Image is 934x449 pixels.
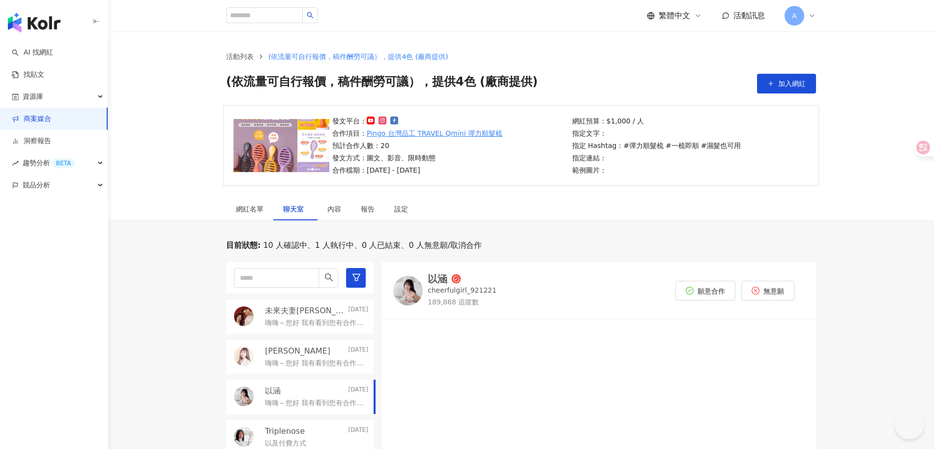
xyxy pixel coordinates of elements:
span: 繁體中文 [659,10,690,21]
img: KOL Avatar [234,346,254,366]
p: cheerfulgirl_921221 [428,286,496,296]
p: 發文平台： [332,116,502,126]
a: KOL Avatar以涵cheerfulgirl_921221189,868 追蹤數 [393,274,496,307]
span: 趨勢分析 [23,152,75,174]
p: 合作檔期：[DATE] - [DATE] [332,165,502,176]
span: 無意願 [763,287,784,295]
p: 目前狀態 : [226,240,261,251]
span: (依流量可自行報價，稿件酬勞可議），提供4色 (廠商提供) [226,74,538,93]
span: 加入網紅 [778,80,806,88]
a: 找貼文 [12,70,44,80]
span: check-circle [686,287,694,295]
p: 預計合作人數：20 [332,140,502,151]
div: 報告 [361,204,375,214]
p: 網紅預算：$1,000 / 人 [572,116,741,126]
span: search [307,12,314,19]
div: 以涵 [428,274,447,284]
p: [DATE] [348,346,368,357]
span: rise [12,160,19,167]
div: 內容 [327,204,341,214]
p: [DATE] [348,386,368,396]
button: 無意願 [741,281,794,300]
div: BETA [52,158,75,168]
a: 洞察報告 [12,136,51,146]
img: KOL Avatar [234,387,254,406]
span: 聊天室 [283,206,308,212]
img: KOL Avatar [393,276,423,305]
span: (依流量可自行報價，稿件酬勞可議），提供4色 (廠商提供) [268,53,448,60]
a: searchAI 找網紅 [12,48,53,58]
p: #濕髮也可用 [701,140,741,151]
a: Pingo 台灣品工 TRAVEL Qmini 彈力順髮梳 [367,128,502,139]
img: logo [8,13,60,32]
span: 10 人確認中、1 人執行中、0 人已結束、0 人無意願/取消合作 [261,240,482,251]
span: 競品分析 [23,174,50,196]
p: 嗨嗨～您好 我有看到您有合作意願 不知道您有沒有查看到合作內容 以及收費方式呢？ 主要以商品互惠＋＄1000的報酬為主 商品會提供4色 有任何其他合作想法都可以提出唷～ [265,359,364,368]
img: KOL Avatar [234,427,254,447]
p: 指定連結： [572,152,741,163]
button: 願意合作 [675,281,735,300]
span: search [324,273,333,282]
span: 願意合作 [698,287,725,295]
p: 範例圖片： [572,165,741,176]
p: 189,868 追蹤數 [428,298,496,307]
p: Triplenose [265,426,305,437]
span: 活動訊息 [733,11,765,20]
span: 資源庫 [23,86,43,108]
p: [PERSON_NAME] [265,346,330,357]
div: 設定 [394,204,408,214]
span: close-circle [752,287,759,295]
div: 網紅名單 [236,204,263,214]
p: #彈力順髮梳 [623,140,664,151]
p: 嗨嗨～您好 我有看到您有合作意願 不知道您有沒有查看到合作內容 以及收費方式呢？ 主要以商品互惠＋＄1000的報酬為主 商品會提供4色 有任何其他合作想法都可以提出唷～ [265,318,364,328]
p: #一梳即順 [666,140,699,151]
p: 發文方式：圖文、影音、限時動態 [332,152,502,163]
p: 合作項目： [332,128,502,139]
p: [DATE] [348,426,368,437]
p: 以及付費方式 [265,439,306,449]
img: KOL Avatar [234,306,254,326]
iframe: Help Scout Beacon - Open [895,410,924,439]
img: Pingo 台灣品工 TRAVEL Qmini 彈力順髮梳 [233,119,329,172]
p: 指定 Hashtag： [572,140,741,151]
p: 以涵 [265,386,281,396]
p: [DATE] [348,305,368,316]
p: 未來夫妻[PERSON_NAME] & [PERSON_NAME] [265,305,346,316]
p: 指定文字： [572,128,741,139]
p: 嗨嗨～您好 我有看到您有合作意願 不知道您有沒有查看到合作內容 以及收費方式呢？ 主要以商品互惠＋＄1000的報酬為主 商品會提供4色 有任何其他合作想法都可以提出唷～ [265,398,364,408]
button: 加入網紅 [757,74,816,93]
span: filter [352,273,361,282]
span: A [792,10,797,21]
a: 活動列表 [224,51,256,62]
a: 商案媒合 [12,114,51,124]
